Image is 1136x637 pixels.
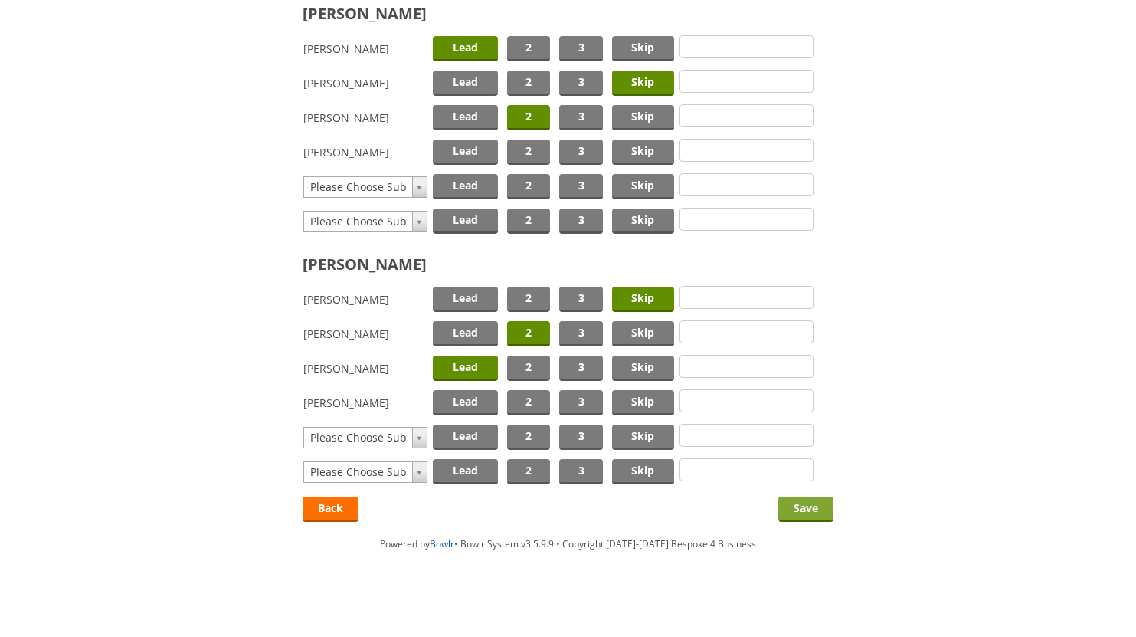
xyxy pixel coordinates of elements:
span: Skip [612,105,674,130]
span: Skip [612,140,674,165]
span: 2 [507,390,550,415]
span: 2 [507,459,550,484]
input: Save [778,497,833,522]
span: Skip [612,209,674,234]
span: Lead [433,459,498,484]
td: [PERSON_NAME] [303,100,428,135]
span: Lead [433,174,498,199]
span: 3 [559,459,602,484]
a: Please Choose Sub [303,427,427,448]
span: 2 [507,71,550,96]
span: Lead [433,140,498,165]
span: Lead [433,105,498,130]
span: Skip [612,71,674,96]
span: 3 [559,425,602,450]
td: [PERSON_NAME] [303,282,428,317]
span: 3 [559,209,602,234]
td: [PERSON_NAME] [303,386,428,420]
span: 2 [507,36,550,61]
span: Lead [433,356,498,381]
span: Skip [612,390,674,415]
span: Lead [433,425,498,450]
td: [PERSON_NAME] [303,317,428,351]
span: 3 [559,174,602,199]
span: 3 [559,36,602,61]
span: 3 [559,287,602,312]
span: 2 [507,287,550,312]
span: 3 [559,356,602,381]
span: 3 [559,105,602,130]
span: Skip [612,36,674,61]
h2: [PERSON_NAME] [303,254,833,274]
span: Lead [433,71,498,96]
span: 2 [507,174,550,199]
span: Please Choose Sub [310,462,407,482]
span: 2 [507,140,550,165]
span: Please Choose Sub [310,177,407,197]
span: Skip [612,321,674,346]
span: 3 [559,140,602,165]
span: Lead [433,287,498,312]
span: Please Choose Sub [310,212,407,231]
a: Please Choose Sub [303,211,427,232]
span: Lead [433,209,498,234]
span: Please Choose Sub [310,428,407,448]
span: 2 [507,209,550,234]
span: Lead [433,321,498,346]
span: Skip [612,287,674,312]
span: Powered by • Bowlr System v3.5.9.9 • Copyright [DATE]-[DATE] Bespoke 4 Business [380,537,756,550]
span: 2 [507,425,550,450]
h2: [PERSON_NAME] [303,3,833,24]
a: Back [303,497,358,522]
a: Please Choose Sub [303,176,427,198]
span: Lead [433,36,498,61]
a: Please Choose Sub [303,461,427,483]
span: Skip [612,356,674,381]
td: [PERSON_NAME] [303,66,428,100]
span: Lead [433,390,498,415]
span: Skip [612,425,674,450]
span: 2 [507,105,550,130]
span: 3 [559,321,602,346]
span: 2 [507,321,550,346]
span: 3 [559,390,602,415]
td: [PERSON_NAME] [303,135,428,169]
td: [PERSON_NAME] [303,31,428,66]
span: 2 [507,356,550,381]
span: Skip [612,174,674,199]
span: 3 [559,71,602,96]
td: [PERSON_NAME] [303,351,428,386]
a: Bowlr [430,537,454,550]
span: Skip [612,459,674,484]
